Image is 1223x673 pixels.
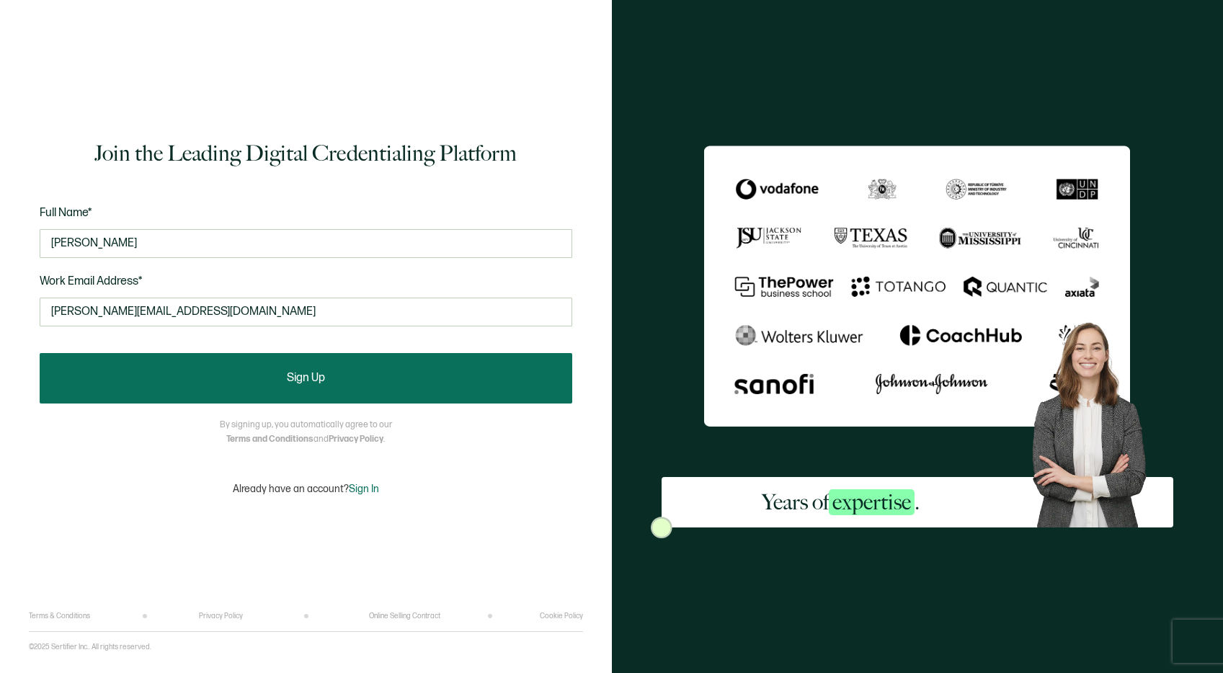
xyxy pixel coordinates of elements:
button: Sign Up [40,353,572,404]
span: Sign In [349,483,379,495]
span: Full Name* [40,206,92,220]
a: Terms and Conditions [226,434,313,445]
a: Online Selling Contract [369,612,440,620]
span: expertise [829,489,915,515]
span: Sign Up [287,373,325,384]
span: Work Email Address* [40,275,143,288]
h2: Years of . [762,488,920,517]
a: Privacy Policy [199,612,243,620]
p: By signing up, you automatically agree to our and . [220,418,392,447]
a: Terms & Conditions [29,612,90,620]
p: Already have an account? [233,483,379,495]
input: Enter your work email address [40,298,572,326]
input: Jane Doe [40,229,572,258]
h1: Join the Leading Digital Credentialing Platform [94,139,517,168]
img: Sertifier Signup - Years of <span class="strong-h">expertise</span>. Hero [1020,312,1173,527]
a: Privacy Policy [329,434,383,445]
img: Sertifier Signup [651,517,672,538]
a: Cookie Policy [540,612,583,620]
p: ©2025 Sertifier Inc.. All rights reserved. [29,643,151,651]
img: Sertifier Signup - Years of <span class="strong-h">expertise</span>. [704,146,1130,427]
